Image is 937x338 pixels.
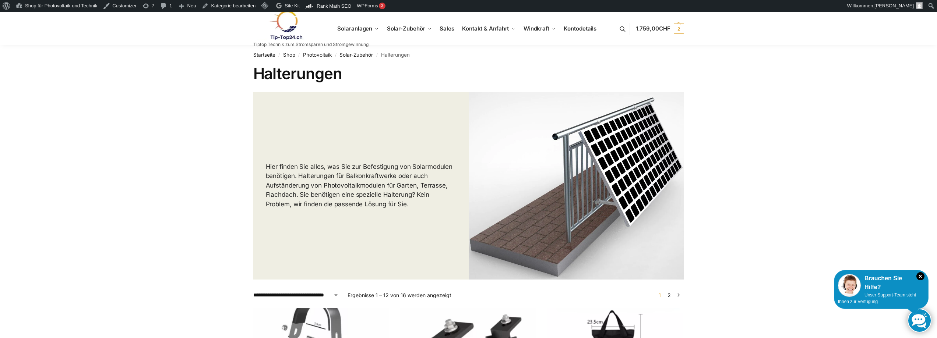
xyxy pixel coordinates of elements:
div: Brauchen Sie Hilfe? [838,274,924,292]
img: Benutzerbild von Rupert Spoddig [916,2,923,9]
h1: Halterungen [253,64,684,83]
p: Hier finden Sie alles, was Sie zur Befestigung von Solarmodulen benötigen. Halterungen für Balkon... [266,162,456,209]
select: Shop-Reihenfolge [253,291,339,299]
a: Photovoltaik [303,52,332,58]
a: 1.759,00CHF 2 [636,18,684,40]
span: CHF [659,25,670,32]
span: Sales [440,25,454,32]
span: 2 [674,24,684,34]
p: Tiptop Technik zum Stromsparen und Stromgewinnung [253,42,369,47]
span: Kontodetails [564,25,596,32]
img: Customer service [838,274,861,297]
i: Schließen [916,272,924,280]
a: Windkraft [521,12,559,45]
img: Halterungen [469,92,684,280]
a: Startseite [253,52,275,58]
nav: Breadcrumb [253,45,684,64]
a: Shop [283,52,295,58]
nav: Cart contents [636,12,684,46]
span: Windkraft [524,25,549,32]
span: [PERSON_NAME] [874,3,914,8]
a: Sales [437,12,457,45]
a: Seite 2 [666,292,673,298]
div: 3 [379,3,385,9]
span: Kontakt & Anfahrt [462,25,509,32]
p: Ergebnisse 1 – 12 von 16 werden angezeigt [348,291,451,299]
span: / [332,52,339,58]
span: Site Kit [285,3,300,8]
span: / [373,52,381,58]
a: Kontakt & Anfahrt [459,12,519,45]
span: 1.759,00 [636,25,670,32]
nav: Produkt-Seitennummerierung [654,291,684,299]
span: Rank Math SEO [317,3,351,9]
span: Seite 1 [657,292,663,298]
img: Solaranlagen, Speicheranlagen und Energiesparprodukte [253,10,318,40]
a: Solar-Zubehör [384,12,435,45]
span: Solar-Zubehör [387,25,425,32]
a: Solar-Zubehör [339,52,373,58]
span: Unser Support-Team steht Ihnen zur Verfügung [838,292,916,304]
span: / [295,52,303,58]
a: Kontodetails [561,12,599,45]
a: → [676,291,681,299]
span: / [275,52,283,58]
